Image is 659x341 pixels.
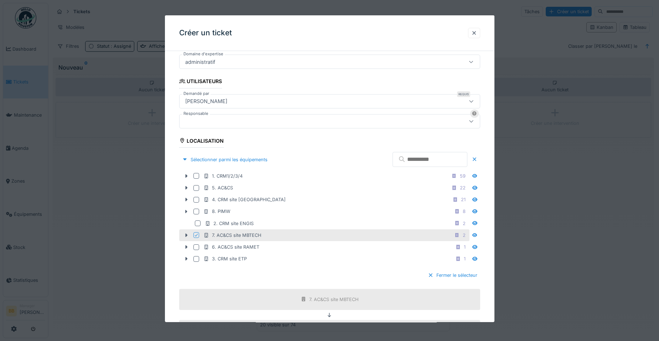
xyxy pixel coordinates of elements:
div: 6. AC&CS site RAMET [203,244,259,250]
div: [PERSON_NAME] [182,97,230,105]
div: 2 [463,232,466,239]
div: 4. CRM site [GEOGRAPHIC_DATA] [203,196,286,203]
div: 5. AC&CS [203,184,233,191]
div: Sélectionner parmi les équipements [179,155,270,164]
div: administratif [182,58,218,66]
div: 8 [463,208,466,215]
div: Fermer le sélecteur [425,270,480,280]
div: Localisation [179,136,224,148]
div: 21 [461,196,466,203]
div: Utilisateurs [179,76,222,88]
label: Domaine d'expertise [182,51,225,57]
h3: Créer un ticket [179,29,232,37]
div: 7. AC&CS site MBTECH [309,296,359,303]
div: Requis [457,91,470,97]
div: 7. AC&CS site MBTECH [203,232,261,239]
div: 2 [463,220,466,227]
label: Responsable [182,111,210,117]
div: 22 [460,184,466,191]
label: Demandé par [182,91,211,97]
div: 8. PIMW [203,208,230,215]
div: 2. CRM site ENGIS [205,220,254,227]
div: 1 [464,244,466,250]
div: 1. CRM1/2/3/4 [203,173,243,179]
div: 59 [460,173,466,179]
div: 1 [464,255,466,262]
div: 3. CRM site ETP [203,255,247,262]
